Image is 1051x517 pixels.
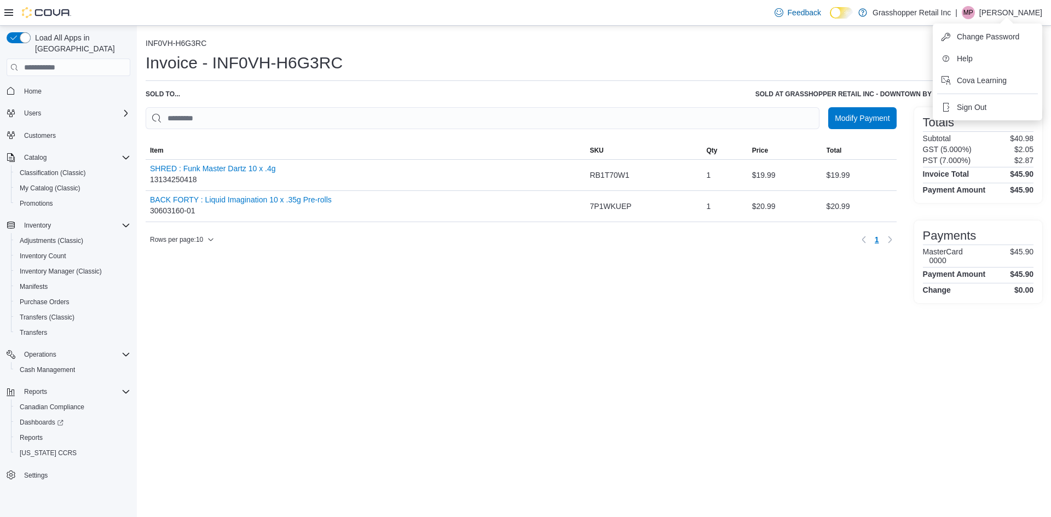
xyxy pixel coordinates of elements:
[20,267,102,276] span: Inventory Manager (Classic)
[15,166,90,179] a: Classification (Classic)
[15,166,130,179] span: Classification (Classic)
[590,169,629,182] span: RB1T70W1
[963,6,973,19] span: MP
[24,109,41,118] span: Users
[15,295,130,309] span: Purchase Orders
[937,28,1038,45] button: Change Password
[15,311,79,324] a: Transfers (Classic)
[150,195,332,204] button: BACK FORTY : Liquid Imagination 10 x .35g Pre-rolls
[11,181,135,196] button: My Catalog (Classic)
[24,471,48,480] span: Settings
[20,129,130,142] span: Customers
[20,184,80,193] span: My Catalog (Classic)
[11,399,135,415] button: Canadian Compliance
[20,219,130,232] span: Inventory
[590,200,631,213] span: 7P1WKUEP
[15,249,71,263] a: Inventory Count
[11,233,135,248] button: Adjustments (Classic)
[11,248,135,264] button: Inventory Count
[15,265,130,278] span: Inventory Manager (Classic)
[20,348,61,361] button: Operations
[11,165,135,181] button: Classification (Classic)
[873,6,951,19] p: Grasshopper Retail Inc
[15,416,68,429] a: Dashboards
[870,231,883,248] ul: Pagination for table: MemoryTable from EuiInMemoryTable
[957,75,1007,86] span: Cova Learning
[11,430,135,445] button: Reports
[962,6,975,19] div: Marcella Pitre
[923,145,972,154] h6: GST (5.000%)
[24,131,56,140] span: Customers
[146,39,1042,50] nav: An example of EuiBreadcrumbs
[702,142,748,159] button: Qty
[827,146,842,155] span: Total
[22,7,71,18] img: Cova
[11,362,135,377] button: Cash Management
[15,234,88,247] a: Adjustments (Classic)
[15,363,130,376] span: Cash Management
[15,400,130,414] span: Canadian Compliance
[15,446,81,460] a: [US_STATE] CCRS
[957,31,1019,42] span: Change Password
[15,197,57,210] a: Promotions
[923,185,986,194] h4: Payment Amount
[146,107,819,129] input: This is a search bar. As you type, the results lower in the page will automatically filter.
[788,7,821,18] span: Feedback
[15,234,130,247] span: Adjustments (Classic)
[2,384,135,399] button: Reports
[2,83,135,98] button: Home
[11,279,135,294] button: Manifests
[20,469,52,482] a: Settings
[748,195,822,217] div: $20.99
[1010,134,1033,143] p: $40.98
[24,153,47,162] span: Catalog
[979,6,1042,19] p: [PERSON_NAME]
[150,164,276,173] button: SHRED : Funk Master Dartz 10 x .4g
[870,231,883,248] button: Page 1 of 1
[11,415,135,430] a: Dashboards
[20,365,75,374] span: Cash Management
[150,235,203,244] span: Rows per page : 10
[923,270,986,278] h4: Payment Amount
[15,311,130,324] span: Transfers (Classic)
[929,256,963,265] h6: 0000
[923,116,954,129] h3: Totals
[20,282,48,291] span: Manifests
[828,107,896,129] button: Modify Payment
[7,78,130,512] nav: Complex example
[955,6,957,19] p: |
[923,247,963,256] h6: MasterCard
[822,164,897,186] div: $19.99
[20,348,130,361] span: Operations
[20,468,130,482] span: Settings
[150,195,332,217] div: 30603160-01
[15,280,52,293] a: Manifests
[20,169,86,177] span: Classification (Classic)
[1014,286,1033,294] h4: $0.00
[11,445,135,461] button: [US_STATE] CCRS
[2,467,135,483] button: Settings
[957,53,973,64] span: Help
[923,229,977,242] h3: Payments
[15,363,79,376] a: Cash Management
[15,265,106,278] a: Inventory Manager (Classic)
[20,236,83,245] span: Adjustments (Classic)
[11,310,135,325] button: Transfers (Classic)
[937,72,1038,89] button: Cova Learning
[20,151,130,164] span: Catalog
[835,113,890,124] span: Modify Payment
[20,298,70,306] span: Purchase Orders
[146,142,585,159] button: Item
[590,146,603,155] span: SKU
[146,52,343,74] h1: Invoice - INF0VH-H6G3RC
[20,313,74,322] span: Transfers (Classic)
[20,449,77,457] span: [US_STATE] CCRS
[923,134,951,143] h6: Subtotal
[822,142,897,159] button: Total
[20,219,55,232] button: Inventory
[20,385,51,398] button: Reports
[857,231,897,248] nav: Pagination for table: MemoryTable from EuiInMemoryTable
[707,146,718,155] span: Qty
[2,150,135,165] button: Catalog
